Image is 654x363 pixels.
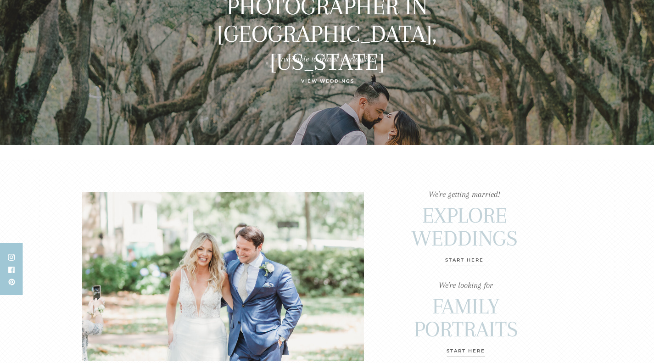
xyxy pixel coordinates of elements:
a: We're looking for [406,278,526,291]
a: Explore WEDDINGS [403,204,526,253]
p: available to travel worldwide [204,52,449,59]
a: Family Portraits [404,295,528,344]
a: We're getting married! [404,187,525,201]
a: START HERE [437,256,492,269]
a: View Weddings [279,77,376,92]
